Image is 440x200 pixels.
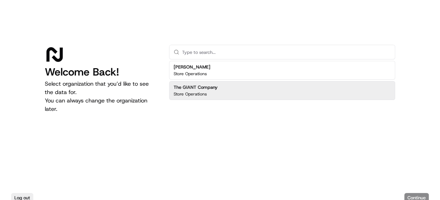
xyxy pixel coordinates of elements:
[45,66,158,78] h1: Welcome Back!
[174,64,210,70] h2: [PERSON_NAME]
[45,80,158,113] p: Select organization that you’d like to see the data for. You can always change the organization l...
[169,59,395,101] div: Suggestions
[174,91,207,97] p: Store Operations
[174,84,218,91] h2: The GIANT Company
[174,71,207,77] p: Store Operations
[182,45,391,59] input: Type to search...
